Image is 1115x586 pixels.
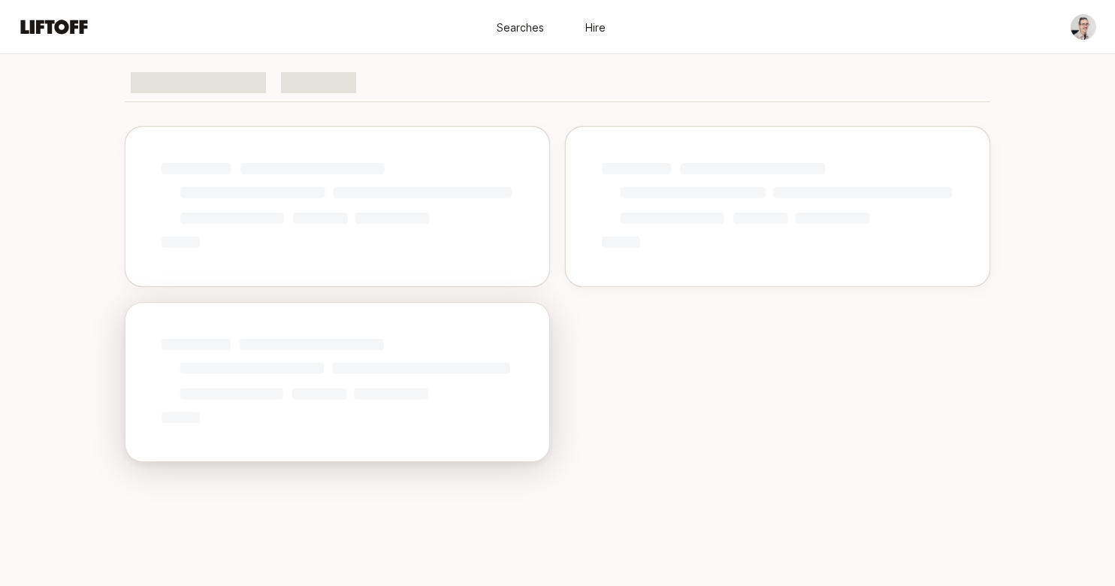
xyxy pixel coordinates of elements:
img: Dan Tase [1071,14,1096,40]
a: Searches [482,13,557,41]
span: Searches [497,19,544,35]
button: Dan Tase [1070,14,1097,41]
a: Hire [557,13,633,41]
span: Hire [585,19,606,35]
